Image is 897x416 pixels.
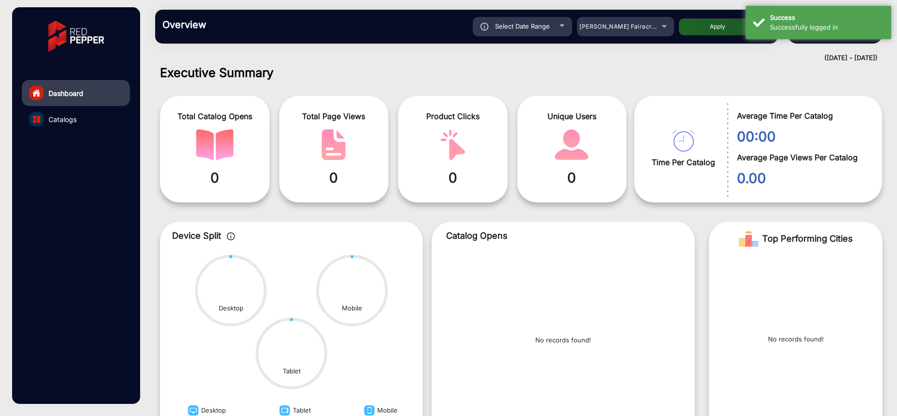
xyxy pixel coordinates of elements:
[287,168,382,188] span: 0
[770,13,884,23] div: Success
[405,168,500,188] span: 0
[737,168,867,188] span: 0.00
[737,110,867,122] span: Average Time Per Catalog
[737,126,867,147] span: 00:00
[446,229,680,242] p: Catalog Opens
[48,88,83,98] span: Dashboard
[679,18,756,35] button: Apply
[160,65,882,80] h1: Executive Summary
[553,129,591,160] img: catalog
[283,367,301,376] div: Tablet
[172,231,221,241] span: Device Split
[579,23,675,30] span: [PERSON_NAME] Fairacre Farms
[342,304,362,313] div: Mobile
[737,152,867,163] span: Average Page Views Per Catalog
[434,129,472,160] img: catalog
[768,335,824,344] p: No records found!
[525,110,620,122] span: Unique Users
[22,106,130,132] a: Catalogs
[481,23,489,31] img: icon
[167,110,262,122] span: Total Catalog Opens
[315,129,352,160] img: catalog
[167,168,262,188] span: 0
[525,168,620,188] span: 0
[495,22,550,30] span: Select Date Range
[673,130,694,152] img: catalog
[33,116,40,123] img: catalog
[219,304,243,313] div: Desktop
[227,232,235,240] img: icon
[405,110,500,122] span: Product Clicks
[48,114,77,124] span: Catalogs
[770,23,884,32] div: Successfully logged in
[41,12,111,61] img: vmg-logo
[535,336,591,345] p: No records found!
[287,110,382,122] span: Total Page Views
[32,89,41,97] img: home
[196,129,234,160] img: catalog
[145,53,878,63] div: ([DATE] - [DATE])
[162,19,298,31] h3: Overview
[22,80,130,106] a: Dashboard
[739,229,758,248] img: Rank image
[762,229,853,248] span: Top Performing Cities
